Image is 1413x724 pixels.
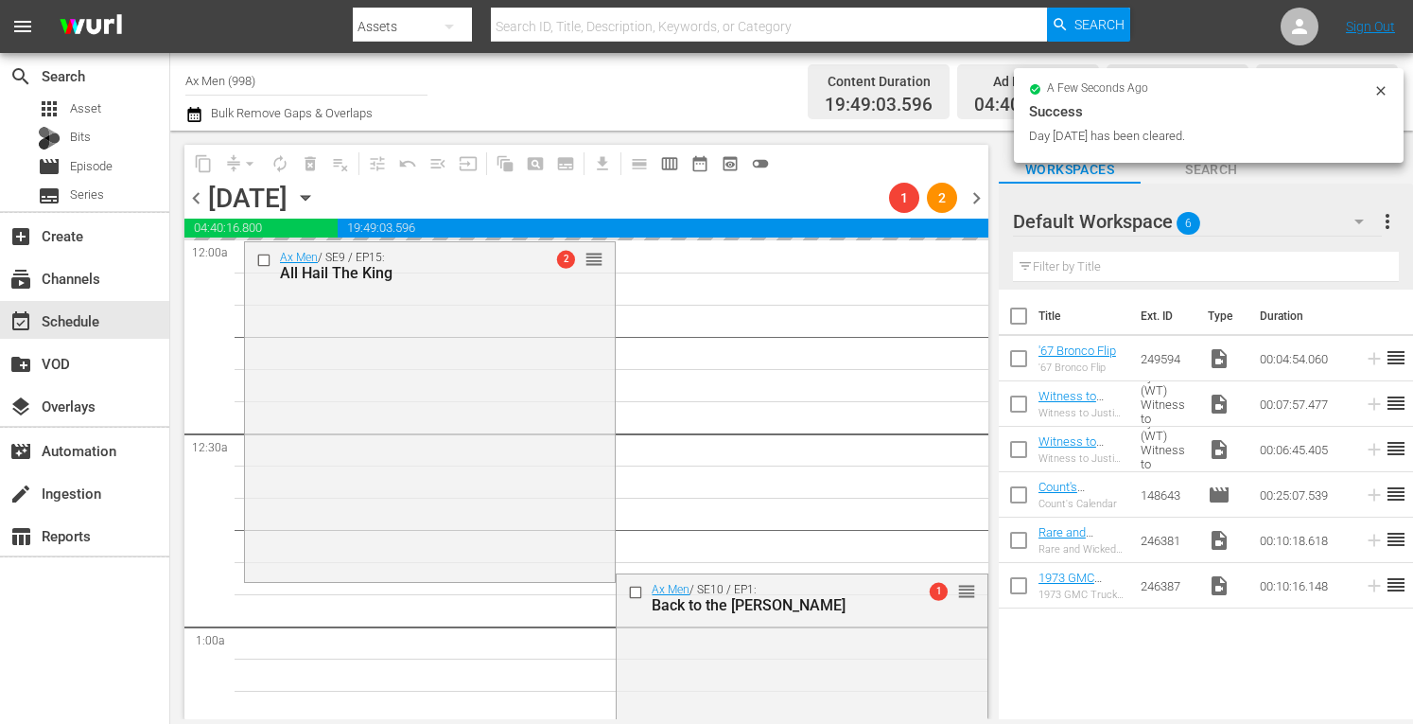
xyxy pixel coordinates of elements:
span: 24 hours Lineup View is OFF [745,149,776,179]
div: Count's Calendar [1038,498,1125,510]
span: Asset [70,99,101,118]
div: All Hail The King [280,264,524,282]
span: Month Calendar View [685,149,715,179]
span: Day Calendar View [618,145,654,182]
td: 00:06:45.405 [1252,427,1356,472]
svg: Add to Schedule [1364,348,1385,369]
span: Asset [38,97,61,120]
th: Title [1038,290,1129,343]
td: 246381 [1133,518,1200,563]
span: Automation [9,440,32,463]
button: reorder [584,249,603,268]
span: Video [1208,529,1230,552]
svg: Add to Schedule [1364,394,1385,415]
div: Bits [38,127,61,150]
span: Bits [70,128,91,147]
span: Copy Lineup [188,149,218,179]
td: 00:10:16.148 [1252,563,1356,609]
span: date_range_outlined [690,154,709,173]
td: 249594 [1133,336,1200,381]
td: 00:10:18.618 [1252,518,1356,563]
span: Episode [38,155,61,178]
a: Ax Men [652,583,689,596]
div: Witness to Justice by A&E (WT) Witness to Justice: [PERSON_NAME] 150 [1038,452,1125,465]
span: Video [1208,438,1230,461]
a: Ax Men [280,251,318,264]
span: Clear Lineup [325,149,356,179]
span: reorder [957,581,976,602]
span: Ingestion [9,483,32,505]
span: reorder [1385,437,1407,460]
span: more_vert [1376,210,1399,233]
a: '67 Bronco Flip [1038,344,1116,358]
td: 00:07:57.477 [1252,381,1356,427]
span: Workspaces [999,158,1141,182]
span: Overlays [9,396,32,418]
td: Witness to Justice by A&E (WT) Witness to Justice: [PERSON_NAME] 150 [1133,427,1200,472]
td: 148643 [1133,472,1200,518]
div: Witness to Justice by A&E (WT) Witness to Justice: [PERSON_NAME] 150 [1038,407,1125,419]
span: reorder [1385,574,1407,596]
div: Ad Duration [974,68,1082,95]
a: Witness to Justice by A&E (WT) Witness to Justice: [PERSON_NAME] 150 [1038,389,1125,474]
span: Video [1208,393,1230,415]
div: / SE9 / EP15: [280,251,524,282]
span: reorder [584,249,603,270]
div: Success [1029,100,1388,123]
span: Select an event to delete [295,149,325,179]
td: 00:04:54.060 [1252,336,1356,381]
td: 246387 [1133,563,1200,609]
span: preview_outlined [721,154,740,173]
span: Week Calendar View [654,149,685,179]
span: Episode [70,157,113,176]
th: Type [1196,290,1248,343]
span: Update Metadata from Key Asset [453,149,483,179]
span: 2 [927,190,957,205]
span: chevron_left [184,186,208,210]
span: VOD [9,353,32,376]
span: Channels [9,268,32,291]
span: Download as CSV [581,145,618,182]
svg: Add to Schedule [1364,485,1385,505]
span: Create [9,225,32,248]
span: calendar_view_week_outlined [660,154,679,173]
td: Witness to Justice by A&E (WT) Witness to Justice: [PERSON_NAME] 150 [1133,381,1200,427]
span: Search [1074,8,1125,42]
span: toggle_off [751,154,770,173]
span: Create Search Block [520,149,550,179]
span: chevron_right [965,186,988,210]
span: reorder [1385,346,1407,369]
span: 04:40:16.800 [974,95,1082,116]
span: Episode [1208,484,1230,506]
span: reorder [1385,392,1407,415]
span: 04:40:16.800 [184,219,338,238]
span: 2 [557,251,575,269]
div: Content Duration [825,68,933,95]
svg: Add to Schedule [1364,575,1385,596]
a: Rare and Wicked 1962 [PERSON_NAME] [1038,525,1120,582]
span: 1 [889,190,919,205]
div: [DATE] [208,183,288,214]
span: Schedule [9,310,32,333]
div: Default Workspace [1013,195,1382,248]
span: subtitles [38,185,61,207]
span: Bulk Remove Gaps & Overlaps [208,106,373,120]
span: Search [1141,158,1282,182]
span: 19:49:03.596 [338,219,988,238]
span: Create Series Block [550,149,581,179]
a: Witness to Justice by A&E (WT) Witness to Justice: [PERSON_NAME] 150 [1038,434,1125,520]
button: Search [1047,8,1130,42]
span: Reports [9,525,32,548]
span: Series [70,185,104,204]
span: Remove Gaps & Overlaps [218,149,265,179]
div: / SE10 / EP1: [652,583,896,614]
span: Video [1208,574,1230,597]
a: Count's Calendar [1038,480,1086,508]
span: 6 [1177,203,1200,243]
span: Search [9,65,32,88]
td: 00:25:07.539 [1252,472,1356,518]
a: Sign Out [1346,19,1395,34]
span: reorder [1385,483,1407,505]
th: Ext. ID [1129,290,1196,343]
div: Back to the [PERSON_NAME] [652,596,896,614]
